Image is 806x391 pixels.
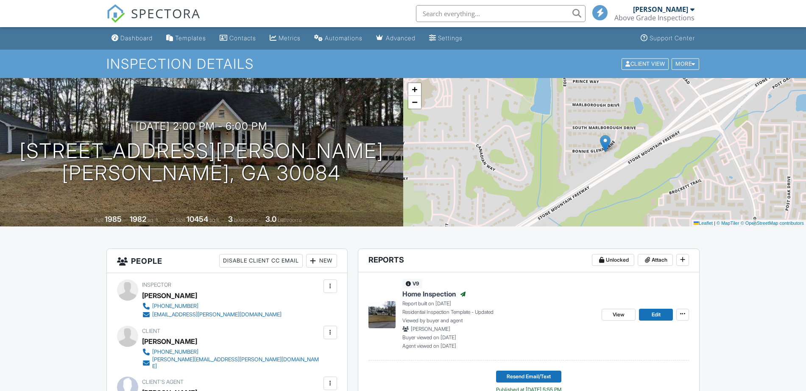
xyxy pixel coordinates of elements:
span: SPECTORA [131,4,201,22]
a: Metrics [266,31,304,46]
span: sq. ft. [148,217,159,223]
a: [EMAIL_ADDRESS][PERSON_NAME][DOMAIN_NAME] [142,310,282,319]
a: Zoom out [408,96,421,109]
div: [PHONE_NUMBER] [152,349,198,355]
span: bathrooms [278,217,302,223]
span: Lot Size [167,217,185,223]
a: Client View [621,60,671,67]
a: Zoom in [408,83,421,96]
div: 10454 [187,215,208,223]
a: [PHONE_NUMBER] [142,348,321,356]
div: Support Center [650,34,695,42]
span: Client [142,328,160,334]
img: The Best Home Inspection Software - Spectora [106,4,125,23]
div: Disable Client CC Email [219,254,303,268]
div: Metrics [279,34,301,42]
div: Templates [175,34,206,42]
div: Client View [622,58,669,70]
span: − [412,97,417,107]
div: Above Grade Inspections [614,14,694,22]
div: [PHONE_NUMBER] [152,303,198,310]
a: © OpenStreetMap contributors [741,221,804,226]
a: Templates [163,31,209,46]
div: [PERSON_NAME] [142,335,197,348]
span: | [714,221,715,226]
span: bedrooms [234,217,257,223]
div: 1982 [130,215,146,223]
div: Automations [325,34,363,42]
h3: People [107,249,347,273]
div: 3.0 [265,215,276,223]
h3: [DATE] 2:00 pm - 6:00 pm [136,120,268,132]
a: [PHONE_NUMBER] [142,302,282,310]
div: Advanced [386,34,416,42]
h1: Inspection Details [106,56,700,71]
input: Search everything... [416,5,586,22]
span: sq.ft. [209,217,220,223]
a: Contacts [216,31,259,46]
a: Dashboard [108,31,156,46]
div: More [672,58,699,70]
div: [PERSON_NAME] [142,289,197,302]
span: Client's Agent [142,379,184,385]
div: 1985 [105,215,122,223]
div: 3 [228,215,233,223]
span: Inspector [142,282,171,288]
div: New [306,254,337,268]
a: Leaflet [694,221,713,226]
a: © MapTiler [717,221,739,226]
a: Automations (Basic) [311,31,366,46]
div: Settings [438,34,463,42]
div: [PERSON_NAME] [633,5,688,14]
a: Support Center [637,31,698,46]
span: Built [94,217,103,223]
div: [EMAIL_ADDRESS][PERSON_NAME][DOMAIN_NAME] [152,311,282,318]
div: Dashboard [120,34,153,42]
div: Contacts [229,34,256,42]
a: Advanced [373,31,419,46]
img: Marker [600,135,611,152]
a: [PERSON_NAME][EMAIL_ADDRESS][PERSON_NAME][DOMAIN_NAME] [142,356,321,370]
div: [PERSON_NAME][EMAIL_ADDRESS][PERSON_NAME][DOMAIN_NAME] [152,356,321,370]
a: Settings [426,31,466,46]
h1: [STREET_ADDRESS][PERSON_NAME] [PERSON_NAME], GA 30084 [20,140,384,185]
a: SPECTORA [106,11,201,29]
span: + [412,84,417,95]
